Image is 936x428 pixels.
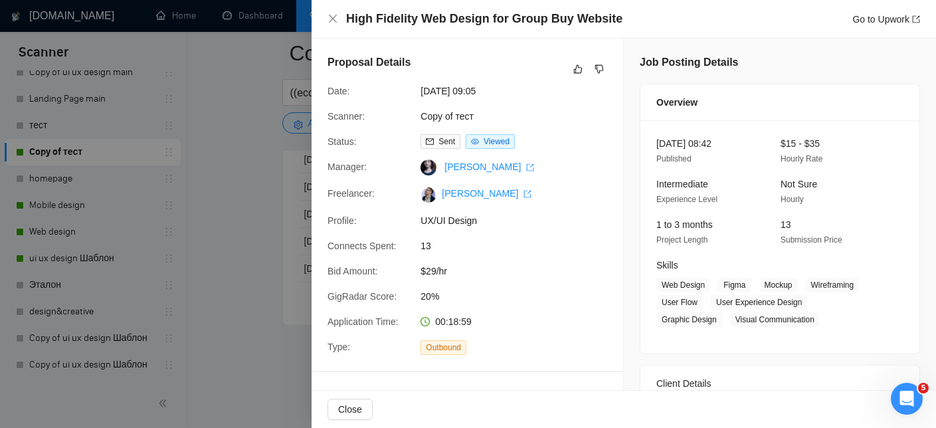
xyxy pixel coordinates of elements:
span: like [573,64,583,74]
button: Close [328,399,373,420]
span: User Experience Design [711,295,807,310]
span: Sent [438,137,455,146]
span: Intermediate [656,179,708,189]
span: export [526,163,534,171]
span: export [523,190,531,198]
span: close [328,13,338,24]
span: Skills [656,260,678,270]
span: Published [656,154,692,163]
span: Freelancer: [328,188,375,199]
span: Web Design [656,278,710,292]
span: Application Time: [328,316,399,327]
span: Close [338,402,362,417]
span: Viewed [484,137,510,146]
span: eye [471,138,479,146]
span: 5 [918,383,929,393]
span: 13 [781,219,791,230]
span: clock-circle [421,317,430,326]
span: Connects Spent: [328,241,397,251]
span: Type: [328,342,350,352]
span: Profile: [328,215,357,226]
span: 13 [421,239,620,253]
span: Submission Price [781,235,842,245]
span: Project Length [656,235,707,245]
span: Outbound [421,340,466,355]
span: Manager: [328,161,367,172]
span: Bid Amount: [328,266,378,276]
span: Experience Level [656,195,717,204]
span: Hourly Rate [781,154,822,163]
span: Graphic Design [656,312,722,327]
h5: Can you walk me through your typical design process, from idea to high-fidelity prototype? [328,388,565,420]
span: Hourly [781,195,804,204]
img: c1OJkIx-IadjRms18ePMftOofhKLVhqZZQLjKjBy8mNgn5WQQo-UtPhwQ197ONuZaa [421,187,436,203]
span: Copy of тест [421,109,620,124]
span: 00:18:59 [435,316,472,327]
iframe: Intercom live chat [891,383,923,415]
span: User Flow [656,295,703,310]
h5: Proposal Details [328,54,411,70]
span: UX/UI Design [421,213,620,228]
span: 20% [421,289,620,304]
span: Not Sure [781,179,817,189]
span: Wireframing [806,278,860,292]
span: [DATE] 08:42 [656,138,711,149]
div: Client Details [656,366,903,401]
span: Scanner: [328,111,365,122]
button: like [570,61,586,77]
span: export [912,15,920,23]
h5: Job Posting Details [640,54,738,70]
span: [DATE] 09:05 [421,84,620,98]
button: Close [328,13,338,25]
span: Date: [328,86,349,96]
span: Overview [656,95,698,110]
h4: High Fidelity Web Design for Group Buy Website [346,11,622,27]
a: Go to Upworkexport [852,14,920,25]
span: Figma [718,278,751,292]
span: $15 - $35 [781,138,820,149]
span: Status: [328,136,357,147]
a: [PERSON_NAME] export [442,188,531,199]
span: 1 to 3 months [656,219,713,230]
span: dislike [595,64,604,74]
span: $29/hr [421,264,620,278]
a: [PERSON_NAME] export [444,161,534,172]
span: GigRadar Score: [328,291,397,302]
span: mail [426,138,434,146]
button: dislike [591,61,607,77]
span: Visual Communication [730,312,820,327]
span: Mockup [759,278,798,292]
